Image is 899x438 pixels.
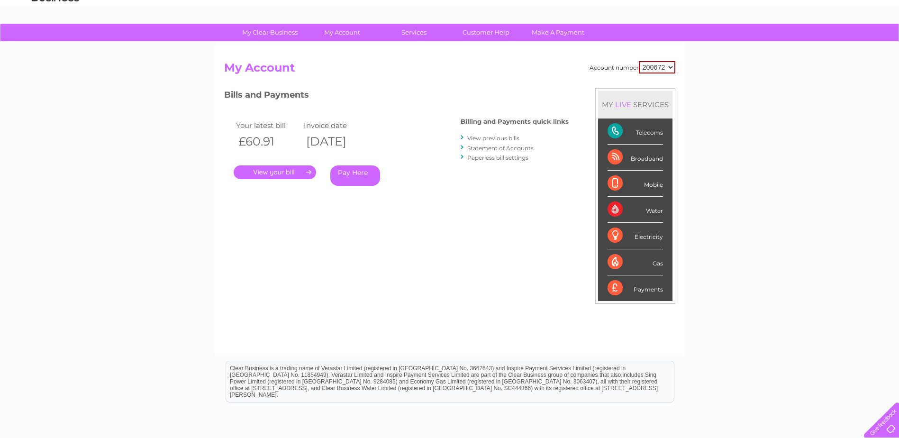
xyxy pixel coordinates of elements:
[756,40,777,47] a: Energy
[226,5,674,46] div: Clear Business is a trading name of Verastar Limited (registered in [GEOGRAPHIC_DATA] No. 3667643...
[231,24,309,41] a: My Clear Business
[375,24,453,41] a: Services
[467,135,519,142] a: View previous bills
[720,5,786,17] a: 0333 014 3131
[519,24,597,41] a: Make A Payment
[590,61,675,73] div: Account number
[303,24,381,41] a: My Account
[467,154,528,161] a: Paperless bill settings
[31,25,80,54] img: logo.png
[234,119,302,132] td: Your latest bill
[224,61,675,79] h2: My Account
[608,119,663,145] div: Telecoms
[836,40,859,47] a: Contact
[598,91,672,118] div: MY SERVICES
[608,275,663,301] div: Payments
[330,165,380,186] a: Pay Here
[608,171,663,197] div: Mobile
[447,24,525,41] a: Customer Help
[817,40,830,47] a: Blog
[613,100,633,109] div: LIVE
[868,40,890,47] a: Log out
[301,132,370,151] th: [DATE]
[608,145,663,171] div: Broadband
[224,88,569,105] h3: Bills and Payments
[234,165,316,179] a: .
[608,249,663,275] div: Gas
[301,119,370,132] td: Invoice date
[782,40,811,47] a: Telecoms
[467,145,534,152] a: Statement of Accounts
[608,223,663,249] div: Electricity
[461,118,569,125] h4: Billing and Payments quick links
[732,40,750,47] a: Water
[608,197,663,223] div: Water
[234,132,302,151] th: £60.91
